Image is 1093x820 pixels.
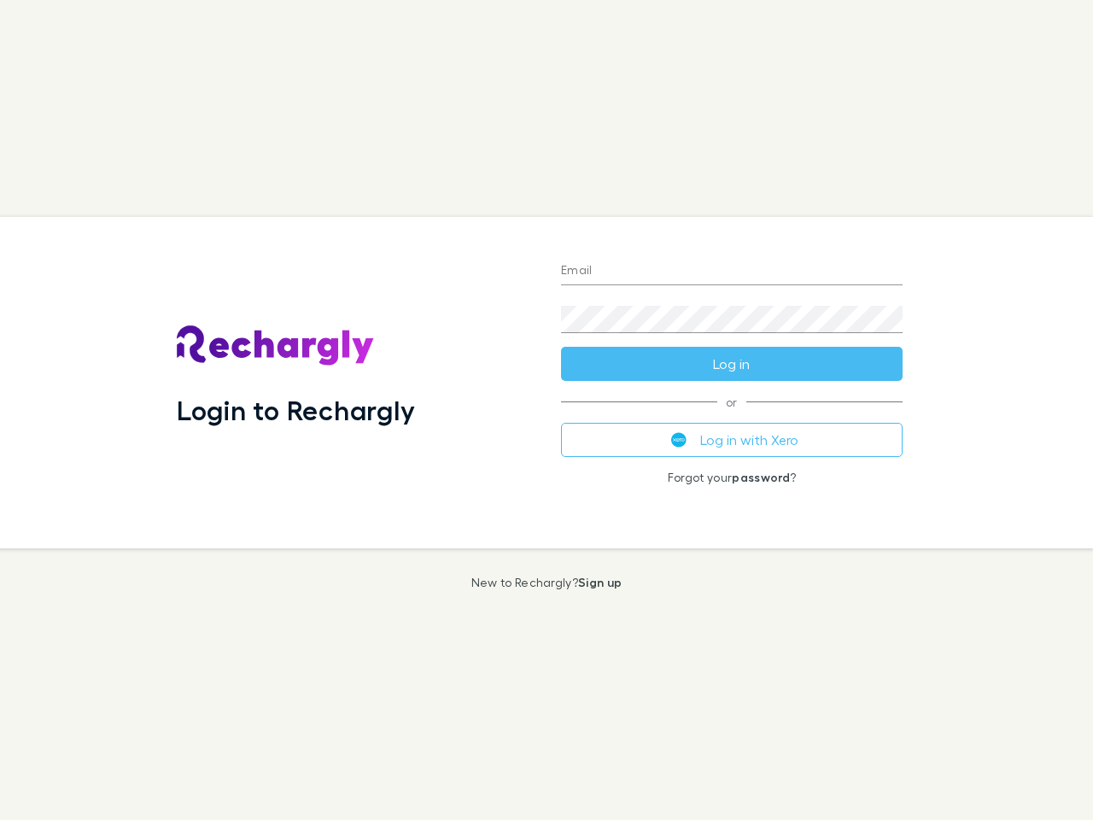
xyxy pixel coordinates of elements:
p: New to Rechargly? [471,576,622,589]
a: password [732,470,790,484]
img: Rechargly's Logo [177,325,375,366]
a: Sign up [578,575,622,589]
img: Xero's logo [671,432,687,448]
button: Log in [561,347,903,381]
button: Log in with Xero [561,423,903,457]
p: Forgot your ? [561,471,903,484]
span: or [561,401,903,402]
h1: Login to Rechargly [177,394,415,426]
